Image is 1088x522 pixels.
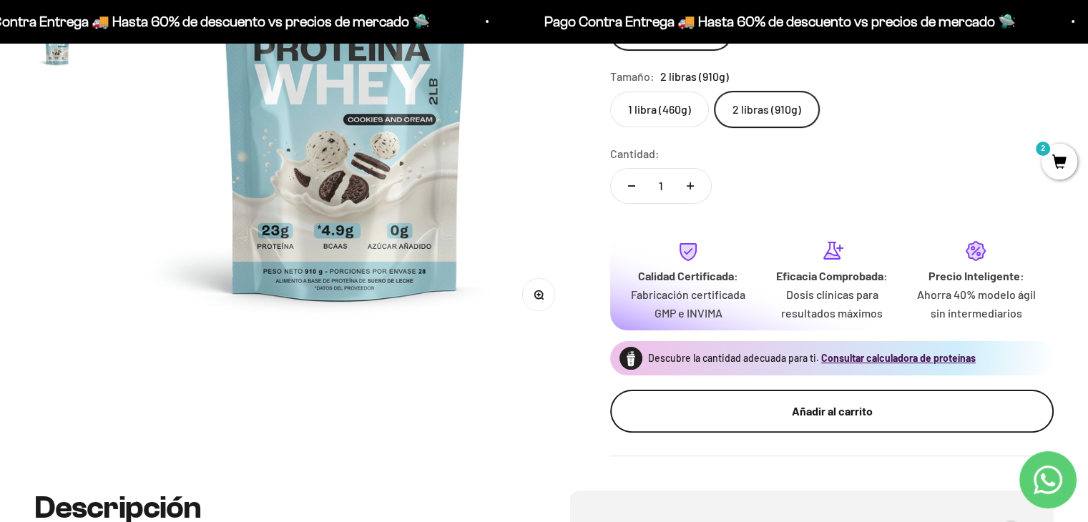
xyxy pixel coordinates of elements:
[772,285,893,322] p: Dosis clínicas para resultados máximos
[638,269,738,282] strong: Calidad Certificada:
[627,285,748,322] p: Fabricación certificada GMP e INVIMA
[611,169,652,203] button: Reducir cantidad
[928,269,1024,282] strong: Precio Inteligente:
[34,22,80,72] button: Ir al artículo 4
[648,352,819,364] span: Descubre la cantidad adecuada para ti.
[1042,155,1077,171] a: 2
[670,169,711,203] button: Aumentar cantidad
[619,347,642,370] img: Proteína
[821,351,976,365] button: Consultar calculadora de proteínas
[610,390,1054,433] button: Añadir al carrito
[639,402,1025,420] div: Añadir al carrito
[660,67,729,86] span: 2 libras (910g)
[610,144,660,163] label: Cantidad:
[1034,140,1052,157] mark: 2
[541,10,1013,33] p: Pago Contra Entrega 🚚 Hasta 60% de descuento vs precios de mercado 🛸
[776,269,888,282] strong: Eficacia Comprobada:
[916,285,1036,322] p: Ahorra 40% modelo ágil sin intermediarios
[34,22,80,68] img: Proteína Whey - Cookies & Cream
[610,67,655,86] legend: Tamaño:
